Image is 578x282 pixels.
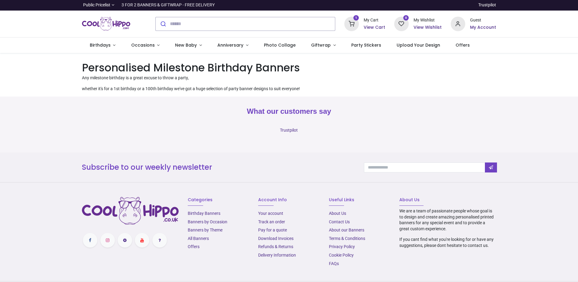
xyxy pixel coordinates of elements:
[399,208,496,232] p: We are a team of passionate people whose goal is to design and create amazing personalised printe...
[258,197,320,203] h6: Account Info
[122,2,215,8] div: 3 FOR 2 BANNERS & GIFTWRAP - FREE DELIVERY
[397,42,440,48] span: Upload Your Design
[364,25,385,31] a: View Cart
[264,42,296,48] span: Photo Collage
[351,42,381,48] span: Party Stickers
[258,253,296,257] a: Delivery Information
[209,38,256,53] a: Anniversary
[188,228,222,232] a: Banners by Theme
[258,211,283,216] a: Your account
[329,253,354,257] a: Cookie Policy
[258,244,293,249] a: Refunds & Returns
[188,236,209,241] a: All Banners
[258,219,285,224] a: Track an order
[90,42,111,48] span: Birthdays
[329,244,355,249] a: Privacy Policy
[188,219,227,224] a: Banners by Occasion
[82,15,130,32] img: Cool Hippo
[156,17,170,31] button: Submit
[82,2,114,8] a: Public Pricelist
[329,236,365,241] a: Terms & Conditions
[311,42,331,48] span: Giftwrap
[83,2,110,8] span: Public Pricelist
[353,15,359,21] sup: 1
[131,42,155,48] span: Occasions
[364,17,385,23] div: My Cart
[403,15,409,21] sup: 0
[456,42,470,48] span: Offers
[329,219,350,224] a: Contact Us
[258,228,287,232] a: Pay for a quote
[329,261,339,266] a: FAQs
[82,38,123,53] a: Birthdays
[167,38,210,53] a: New Baby
[82,75,496,81] p: Any milestone birthday is a great excuse to throw a party,
[82,86,496,92] p: whether it's for a 1st birthday or a 100th birthday we've got a huge selection of party banner de...
[188,244,200,249] a: Offers
[217,42,243,48] span: Anniversary
[82,106,496,116] h2: What our customers say
[303,38,343,53] a: Giftwrap
[344,21,359,26] a: 1
[414,25,442,31] a: View Wishlist
[329,197,390,203] h6: Useful Links
[399,237,496,248] p: If you cant find what you're looking for or have any suggestions, please dont hesitate to contact...
[478,2,496,8] a: Trustpilot
[399,197,496,203] h6: About Us
[329,228,364,232] a: About our Banners
[123,38,167,53] a: Occasions
[329,211,346,216] a: About Us​
[82,162,355,172] h3: Subscribe to our weekly newsletter
[82,60,496,75] h1: Personalised Milestone Birthday Banners
[188,197,249,203] h6: Categories
[394,21,409,26] a: 0
[258,236,294,241] a: Download Invoices
[280,128,298,133] a: Trustpilot
[470,25,496,31] a: My Account
[175,42,197,48] span: New Baby
[414,17,442,23] div: My Wishlist
[82,15,130,32] a: Logo of Cool Hippo
[470,17,496,23] div: Guest
[188,211,220,216] a: Birthday Banners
